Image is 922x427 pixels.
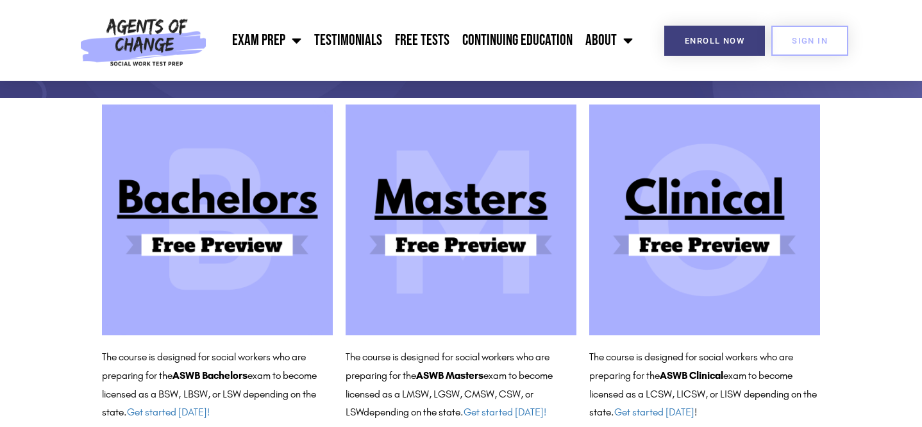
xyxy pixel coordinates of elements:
p: The course is designed for social workers who are preparing for the exam to become licensed as a ... [102,348,333,422]
b: ASWB Clinical [660,369,723,381]
p: The course is designed for social workers who are preparing for the exam to become licensed as a ... [346,348,576,422]
a: Continuing Education [456,24,579,56]
a: About [579,24,639,56]
span: Enroll Now [685,37,744,45]
a: Get started [DATE]! [127,406,210,418]
a: Enroll Now [664,26,765,56]
b: ASWB Masters [416,369,483,381]
span: depending on the state. [364,406,546,418]
a: Testimonials [308,24,389,56]
a: Get started [DATE] [614,406,694,418]
span: SIGN IN [792,37,828,45]
b: ASWB Bachelors [172,369,247,381]
nav: Menu [213,24,639,56]
a: SIGN IN [771,26,848,56]
p: The course is designed for social workers who are preparing for the exam to become licensed as a ... [589,348,820,422]
span: . ! [611,406,697,418]
a: Exam Prep [226,24,308,56]
a: Get started [DATE]! [464,406,546,418]
a: Free Tests [389,24,456,56]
